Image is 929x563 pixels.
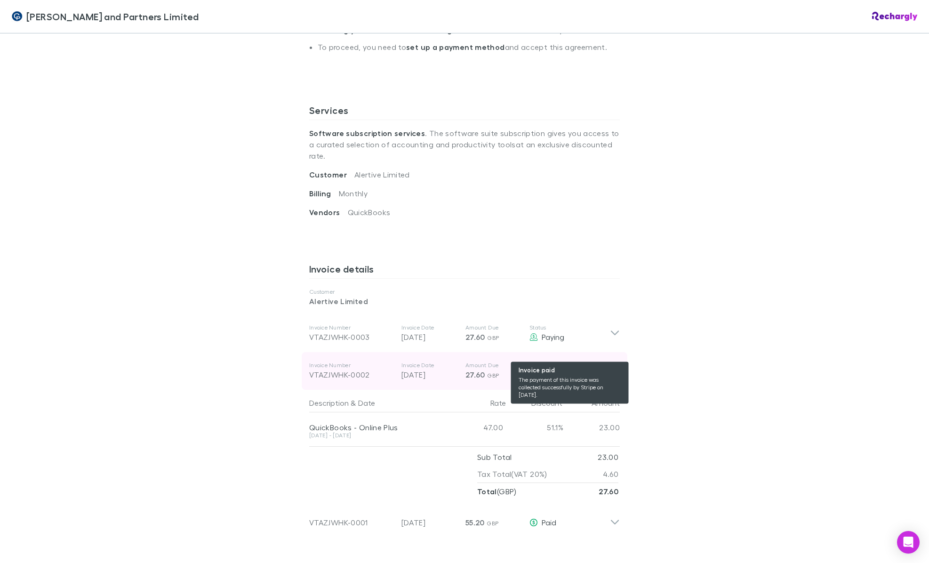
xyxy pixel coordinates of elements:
span: Paid [542,370,556,379]
strong: Software subscription services [309,129,425,138]
p: Status [529,362,610,369]
span: GBP [487,520,498,527]
div: Invoice NumberVTAZJWHK-0002Invoice Date[DATE]Amount Due27.60 GBPStatus [302,352,627,390]
p: 4.60 [603,466,618,483]
h3: Invoice details [309,263,620,278]
p: Alertive Limited [309,296,620,307]
p: Invoice Number [309,324,394,331]
p: Invoice Date [401,324,458,331]
img: Coates and Partners Limited's Logo [11,11,23,22]
img: Rechargly Logo [872,12,918,21]
div: QuickBooks - Online Plus [309,423,447,432]
p: Invoice Number [309,362,394,369]
div: VTAZJWHK-0001 [309,517,394,528]
span: GBP [487,334,499,341]
h3: Services [309,105,620,120]
button: Description [309,394,349,412]
span: Paying [542,332,564,341]
button: Date [358,394,375,412]
p: . The software suite subscription gives you access to a curated selection of accounting and produ... [309,120,620,169]
p: ( GBP ) [477,483,517,500]
div: 51.1% [507,412,563,442]
div: & [309,394,447,412]
div: VTAZJWHK-0003 [309,331,394,343]
li: To proceed, you need to and accept this agreement. [318,42,620,59]
strong: 27.60 [599,487,618,496]
p: Customer [309,288,620,296]
div: 47.00 [450,412,507,442]
div: VTAZJWHK-0001[DATE]55.20 GBPPaid [302,500,627,538]
div: Invoice NumberVTAZJWHK-0003Invoice Date[DATE]Amount Due27.60 GBPStatusPaying [302,314,627,352]
span: Paid [542,518,556,527]
span: QuickBooks [348,208,391,217]
span: Billing [309,189,339,198]
span: GBP [487,372,499,379]
span: Monthly [339,189,368,198]
p: Sub Total [477,449,512,466]
div: VTAZJWHK-0002 [309,369,394,380]
p: Status [529,324,610,331]
strong: set up a payment method [406,42,505,52]
span: [PERSON_NAME] and Partners Limited [26,9,199,24]
p: 23.00 [598,449,618,466]
span: 27.60 [465,370,485,379]
div: [DATE] - [DATE] [309,433,447,438]
p: [DATE] [401,517,458,528]
strong: Total [477,487,497,496]
p: Amount Due [465,362,522,369]
p: Amount Due [465,324,522,331]
span: Vendors [309,208,348,217]
p: [DATE] [401,331,458,343]
p: Tax Total (VAT 20%) [477,466,547,483]
div: Open Intercom Messenger [897,531,920,554]
div: 23.00 [563,412,620,442]
span: Alertive Limited [354,170,410,179]
span: 55.20 [465,518,485,527]
span: Customer [309,170,354,179]
p: [DATE] [401,369,458,380]
span: 27.60 [465,332,485,342]
li: allows them to future invoices automatically. [318,25,620,42]
p: Invoice Date [401,362,458,369]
